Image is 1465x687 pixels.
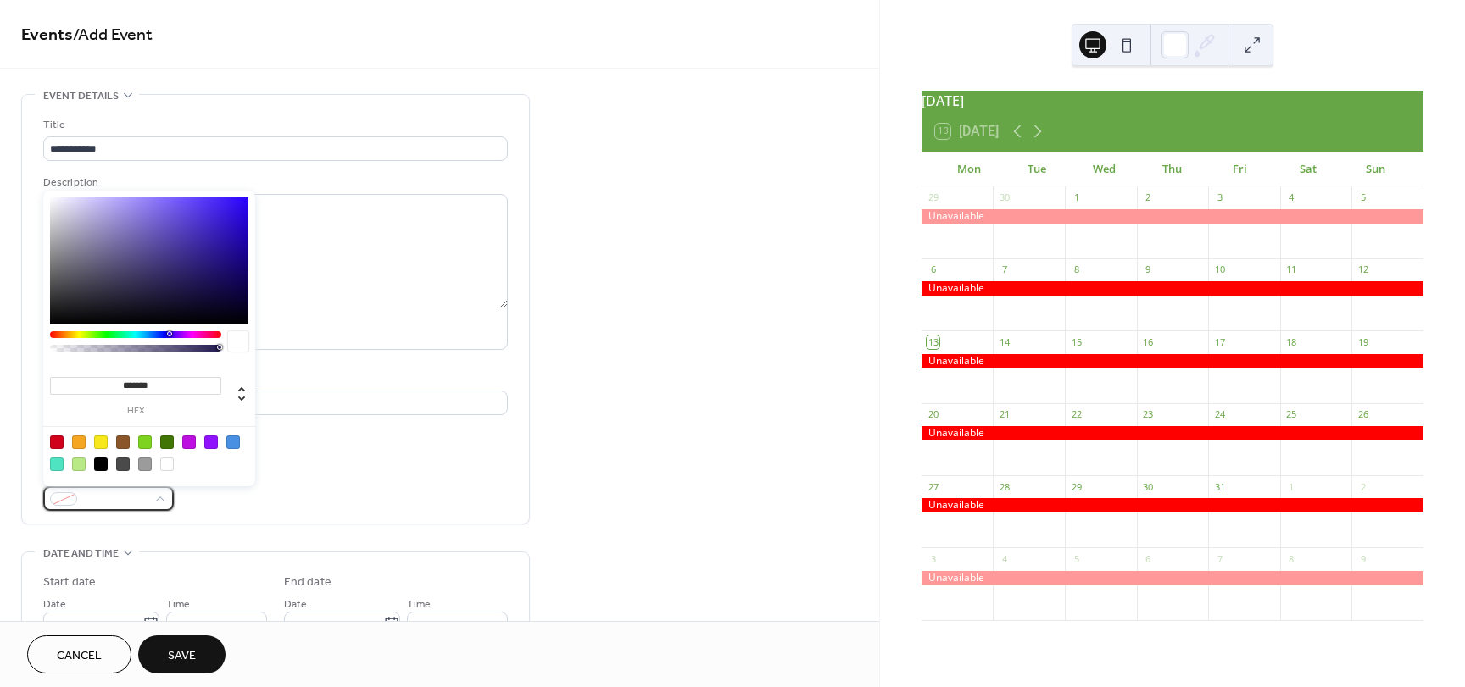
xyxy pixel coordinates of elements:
div: Fri [1206,152,1274,186]
div: 6 [927,263,939,276]
div: #F5A623 [72,435,86,449]
div: Title [43,116,504,134]
div: Unavailable [922,426,1423,440]
div: 24 [1213,408,1226,421]
div: [DATE] [922,91,1423,111]
div: 20 [927,408,939,421]
div: #F8E71C [94,435,108,449]
div: 19 [1356,335,1369,348]
div: 28 [998,480,1011,493]
div: #000000 [94,457,108,471]
div: 31 [1213,480,1226,493]
div: 11 [1285,263,1298,276]
div: Unavailable [922,498,1423,512]
div: 8 [1070,263,1083,276]
button: Cancel [27,635,131,673]
div: 27 [927,480,939,493]
div: 1 [1285,480,1298,493]
div: 21 [998,408,1011,421]
div: Thu [1139,152,1206,186]
div: 5 [1356,191,1369,204]
div: 29 [1070,480,1083,493]
span: / Add Event [73,19,153,52]
div: 22 [1070,408,1083,421]
div: 5 [1070,552,1083,565]
div: 15 [1070,335,1083,348]
span: Date [43,596,66,613]
div: 6 [1142,552,1155,565]
div: #FFFFFF [160,457,174,471]
div: #9013FE [204,435,218,449]
div: 29 [927,191,939,204]
div: 25 [1285,408,1298,421]
div: 3 [927,552,939,565]
div: 2 [1356,480,1369,493]
span: Cancel [57,647,102,665]
button: Save [138,635,226,673]
span: Time [407,596,431,613]
div: #8B572A [116,435,130,449]
div: 1 [1070,191,1083,204]
div: Sun [1342,152,1410,186]
div: 9 [1356,552,1369,565]
div: 8 [1285,552,1298,565]
div: Sat [1274,152,1342,186]
div: #417505 [160,435,174,449]
div: Description [43,174,504,191]
div: #4A90E2 [226,435,240,449]
div: #50E3C2 [50,457,64,471]
div: 7 [1213,552,1226,565]
div: #BD10E0 [182,435,196,449]
div: 12 [1356,263,1369,276]
div: #4A4A4A [116,457,130,471]
div: Unavailable [922,571,1423,585]
a: Events [21,19,73,52]
div: Unavailable [922,209,1423,224]
span: Time [166,596,190,613]
div: 26 [1356,408,1369,421]
div: 4 [1285,191,1298,204]
label: hex [50,407,221,416]
div: 23 [1142,408,1155,421]
div: 30 [998,191,1011,204]
div: Mon [935,152,1003,186]
div: #9B9B9B [138,457,152,471]
div: 18 [1285,335,1298,348]
div: 16 [1142,335,1155,348]
div: Start date [43,573,96,591]
div: 17 [1213,335,1226,348]
div: End date [284,573,331,591]
div: 30 [1142,480,1155,493]
div: Unavailable [922,354,1423,368]
div: Tue [1003,152,1071,186]
span: Save [168,647,196,665]
div: 14 [998,335,1011,348]
div: #B8E986 [72,457,86,471]
div: 4 [998,552,1011,565]
div: Unavailable [922,281,1423,296]
div: 10 [1213,263,1226,276]
div: 3 [1213,191,1226,204]
div: 2 [1142,191,1155,204]
div: 13 [927,335,939,348]
span: Date and time [43,545,119,562]
div: #D0021B [50,435,64,449]
div: 7 [998,263,1011,276]
div: #7ED321 [138,435,152,449]
div: 9 [1142,263,1155,276]
div: Wed [1071,152,1139,186]
span: Date [284,596,307,613]
div: Location [43,370,504,388]
span: Event details [43,87,119,105]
